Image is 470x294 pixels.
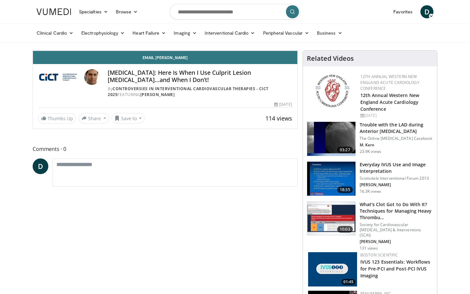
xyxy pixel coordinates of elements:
img: dTBemQywLidgNXR34xMDoxOjA4MTsiGN.150x105_q85_crop-smart_upscale.jpg [307,162,355,196]
div: [DATE] [274,102,292,107]
input: Search topics, interventions [170,4,300,20]
a: 01:45 [308,252,357,286]
a: Business [313,26,346,40]
span: 114 views [265,114,292,122]
div: [DATE] [360,113,432,119]
a: 10:03 What's Clot Got to Do With It? Techniques for Managing Heavy Thrombu… Society for Cardiovas... [307,201,433,251]
span: 01:45 [341,279,355,285]
a: D [420,5,433,18]
a: Imaging [170,26,201,40]
a: 12th Annual Western New England Acute Cardiology Conference [360,74,419,91]
button: Share [79,113,109,123]
a: Interventional Cardio [201,26,259,40]
img: VuMedi Logo [37,8,71,15]
h3: What's Clot Got to Do With It? Techniques for Managing Heavy Thrombu… [360,201,433,221]
p: [PERSON_NAME] [360,182,433,188]
a: Specialties [75,5,112,18]
a: 12th Annual Western New England Acute Cardiology Conference [360,92,419,112]
a: D [33,158,48,174]
p: Scottsdale Interventional Forum 2013 [360,176,433,181]
p: The Online [MEDICAL_DATA] Casebook [360,136,433,141]
a: Clinical Cardio [33,26,77,40]
img: Controversies in Interventional Cardiovascular Therapies - CICT 2025 [38,69,82,85]
p: M. Kern [360,142,433,148]
span: 18:35 [337,187,353,193]
a: Thumbs Up [38,113,76,123]
img: 9bafbb38-b40d-4e9d-b4cb-9682372bf72c.150x105_q85_crop-smart_upscale.jpg [307,202,355,236]
a: Peripheral Vascular [259,26,313,40]
span: Comments 0 [33,145,298,153]
h4: [MEDICAL_DATA]: Here Is When I Use Culprit Lesion [MEDICAL_DATA]...and When I Don’t! [108,69,292,83]
a: Email [PERSON_NAME] [33,51,297,64]
p: 16.3K views [360,189,381,194]
a: 03:27 Trouble with the LAD during Anterior [MEDICAL_DATA] The Online [MEDICAL_DATA] Casebook M. K... [307,122,433,156]
h4: Related Videos [307,55,354,62]
img: 0954f259-7907-4053-a817-32a96463ecc8.png.150x105_q85_autocrop_double_scale_upscale_version-0.2.png [314,74,351,108]
img: ABqa63mjaT9QMpl35hMDoxOmtxO3TYNt_2.150x105_q85_crop-smart_upscale.jpg [307,122,355,156]
div: By FEATURING [108,86,292,98]
a: Electrophysiology [77,26,129,40]
span: 03:27 [337,147,353,153]
a: Heart Failure [129,26,170,40]
button: Save to [112,113,145,123]
h3: Everyday IVUS Use and Image Interpretation [360,161,433,174]
a: Browse [112,5,142,18]
a: [PERSON_NAME] [140,92,175,97]
h3: Trouble with the LAD during Anterior [MEDICAL_DATA] [360,122,433,135]
a: Controversies in Interventional Cardiovascular Therapies - CICT 2025 [108,86,269,97]
a: Boston Scientific [360,252,398,258]
a: IVUS 123 Essentials: Workflows for Pre-PCI and Post-PCI IVUS Imaging [360,259,430,279]
p: Society for Cardiovascular [MEDICAL_DATA] & Interventions (SCAI) [360,222,433,238]
p: 23.9K views [360,149,381,154]
span: 10:03 [337,226,353,233]
img: b9d8130a-0364-40f4-878e-c50c48447fba.150x105_q85_crop-smart_upscale.jpg [308,252,357,286]
img: Avatar [84,69,100,85]
p: [PERSON_NAME] [360,239,433,244]
a: Favorites [389,5,416,18]
p: 131 views [360,246,378,251]
a: 18:35 Everyday IVUS Use and Image Interpretation Scottsdale Interventional Forum 2013 [PERSON_NAM... [307,161,433,196]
